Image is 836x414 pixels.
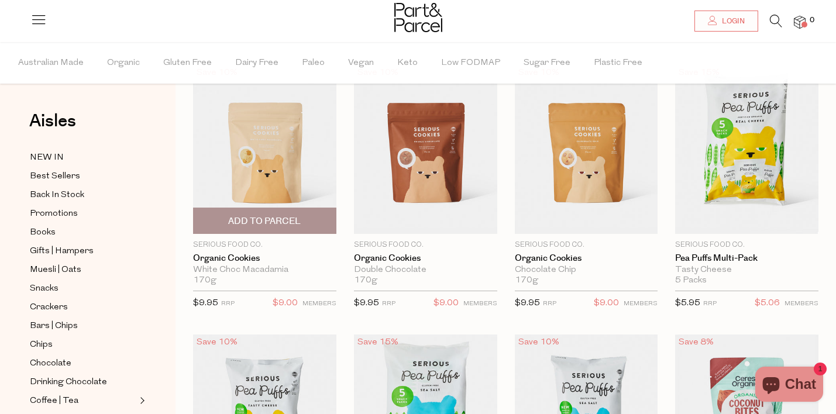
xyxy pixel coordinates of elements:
[30,244,136,258] a: Gifts | Hampers
[30,244,94,258] span: Gifts | Hampers
[30,375,107,389] span: Drinking Chocolate
[675,299,700,308] span: $5.95
[30,206,136,221] a: Promotions
[694,11,758,32] a: Login
[382,301,395,307] small: RRP
[221,301,235,307] small: RRP
[30,263,81,277] span: Muesli | Oats
[515,265,658,275] div: Chocolate Chip
[675,253,818,264] a: Pea Puffs Multi-Pack
[463,301,497,307] small: MEMBERS
[30,225,136,240] a: Books
[30,338,53,352] span: Chips
[785,301,818,307] small: MEMBERS
[30,375,136,389] a: Drinking Chocolate
[228,215,301,227] span: Add To Parcel
[302,301,336,307] small: MEMBERS
[434,296,459,311] span: $9.00
[30,394,78,408] span: Coffee | Tea
[354,65,497,234] img: Organic Cookies
[354,253,497,264] a: Organic Cookies
[354,240,497,250] p: Serious Food Co.
[30,207,78,221] span: Promotions
[515,299,540,308] span: $9.95
[29,112,76,142] a: Aisles
[515,334,563,350] div: Save 10%
[30,282,59,296] span: Snacks
[193,65,336,234] img: Organic Cookies
[594,296,619,311] span: $9.00
[137,394,145,408] button: Expand/Collapse Coffee | Tea
[18,43,84,84] span: Australian Made
[397,43,418,84] span: Keto
[30,281,136,296] a: Snacks
[624,301,658,307] small: MEMBERS
[675,240,818,250] p: Serious Food Co.
[30,319,136,333] a: Bars | Chips
[675,334,717,350] div: Save 8%
[354,299,379,308] span: $9.95
[30,188,84,202] span: Back In Stock
[394,3,442,32] img: Part&Parcel
[107,43,140,84] span: Organic
[302,43,325,84] span: Paleo
[273,296,298,311] span: $9.00
[193,253,336,264] a: Organic Cookies
[515,275,538,286] span: 170g
[193,334,241,350] div: Save 10%
[30,300,136,315] a: Crackers
[30,188,136,202] a: Back In Stock
[30,150,136,165] a: NEW IN
[354,265,497,275] div: Double Chocolate
[163,43,212,84] span: Gluten Free
[441,43,500,84] span: Low FODMAP
[193,240,336,250] p: Serious Food Co.
[30,301,68,315] span: Crackers
[755,296,780,311] span: $5.06
[703,301,717,307] small: RRP
[29,108,76,134] span: Aisles
[354,334,402,350] div: Save 15%
[524,43,570,84] span: Sugar Free
[193,299,218,308] span: $9.95
[30,226,56,240] span: Books
[515,65,658,234] img: Organic Cookies
[794,16,806,28] a: 0
[354,275,377,286] span: 170g
[719,16,745,26] span: Login
[30,170,80,184] span: Best Sellers
[515,240,658,250] p: Serious Food Co.
[543,301,556,307] small: RRP
[752,367,827,405] inbox-online-store-chat: Shopify online store chat
[235,43,278,84] span: Dairy Free
[193,275,216,286] span: 170g
[30,357,71,371] span: Chocolate
[30,356,136,371] a: Chocolate
[30,319,78,333] span: Bars | Chips
[675,265,818,275] div: Tasty Cheese
[30,394,136,408] a: Coffee | Tea
[193,208,336,234] button: Add To Parcel
[30,263,136,277] a: Muesli | Oats
[675,275,707,286] span: 5 Packs
[807,15,817,26] span: 0
[30,169,136,184] a: Best Sellers
[515,253,658,264] a: Organic Cookies
[348,43,374,84] span: Vegan
[675,65,818,234] img: Pea Puffs Multi-Pack
[30,151,64,165] span: NEW IN
[30,337,136,352] a: Chips
[594,43,642,84] span: Plastic Free
[193,265,336,275] div: White Choc Macadamia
